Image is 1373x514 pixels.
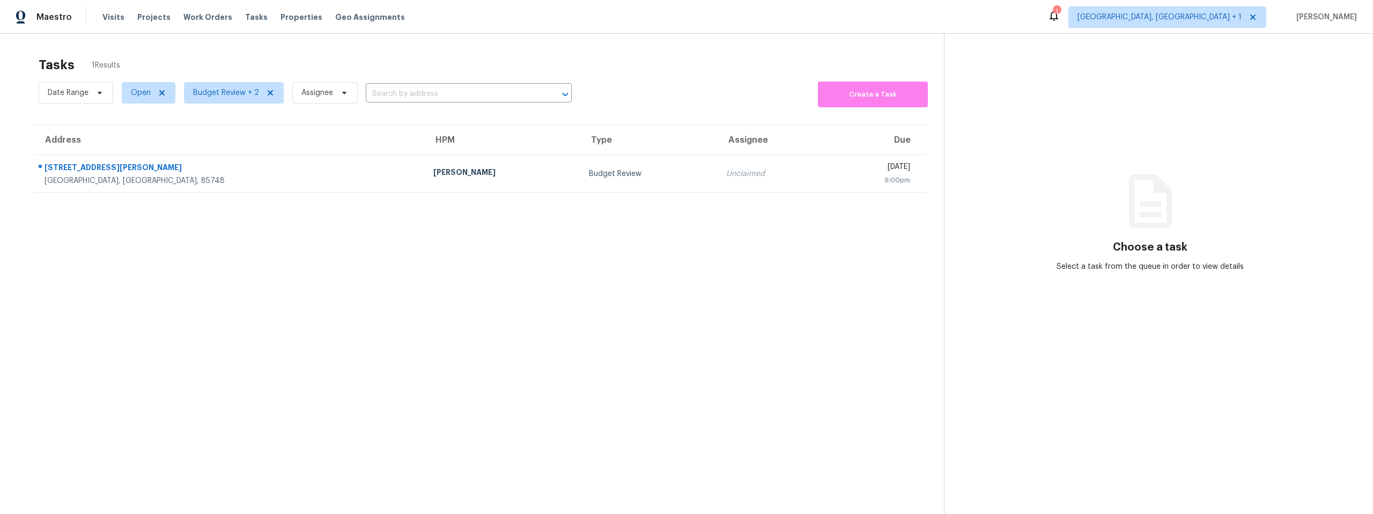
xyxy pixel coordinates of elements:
[45,175,416,186] div: [GEOGRAPHIC_DATA], [GEOGRAPHIC_DATA], 85748
[183,12,232,23] span: Work Orders
[366,86,542,102] input: Search by address
[580,125,717,155] th: Type
[48,87,88,98] span: Date Range
[1047,261,1253,272] div: Select a task from the queue in order to view details
[1053,6,1060,17] div: 1
[1113,242,1187,253] h3: Choose a task
[301,87,333,98] span: Assignee
[836,175,910,186] div: 9:00pm
[102,12,124,23] span: Visits
[836,161,910,175] div: [DATE]
[92,60,120,71] span: 1 Results
[45,162,416,175] div: [STREET_ADDRESS][PERSON_NAME]
[1292,12,1357,23] span: [PERSON_NAME]
[137,12,171,23] span: Projects
[726,168,818,179] div: Unclaimed
[335,12,405,23] span: Geo Assignments
[280,12,322,23] span: Properties
[818,82,928,107] button: Create a Task
[433,167,572,180] div: [PERSON_NAME]
[39,60,75,70] h2: Tasks
[718,125,827,155] th: Assignee
[558,87,573,102] button: Open
[36,12,72,23] span: Maestro
[827,125,927,155] th: Due
[245,13,268,21] span: Tasks
[34,125,425,155] th: Address
[823,89,922,101] span: Create a Task
[589,168,708,179] div: Budget Review
[1077,12,1242,23] span: [GEOGRAPHIC_DATA], [GEOGRAPHIC_DATA] + 1
[193,87,259,98] span: Budget Review + 2
[425,125,580,155] th: HPM
[131,87,151,98] span: Open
